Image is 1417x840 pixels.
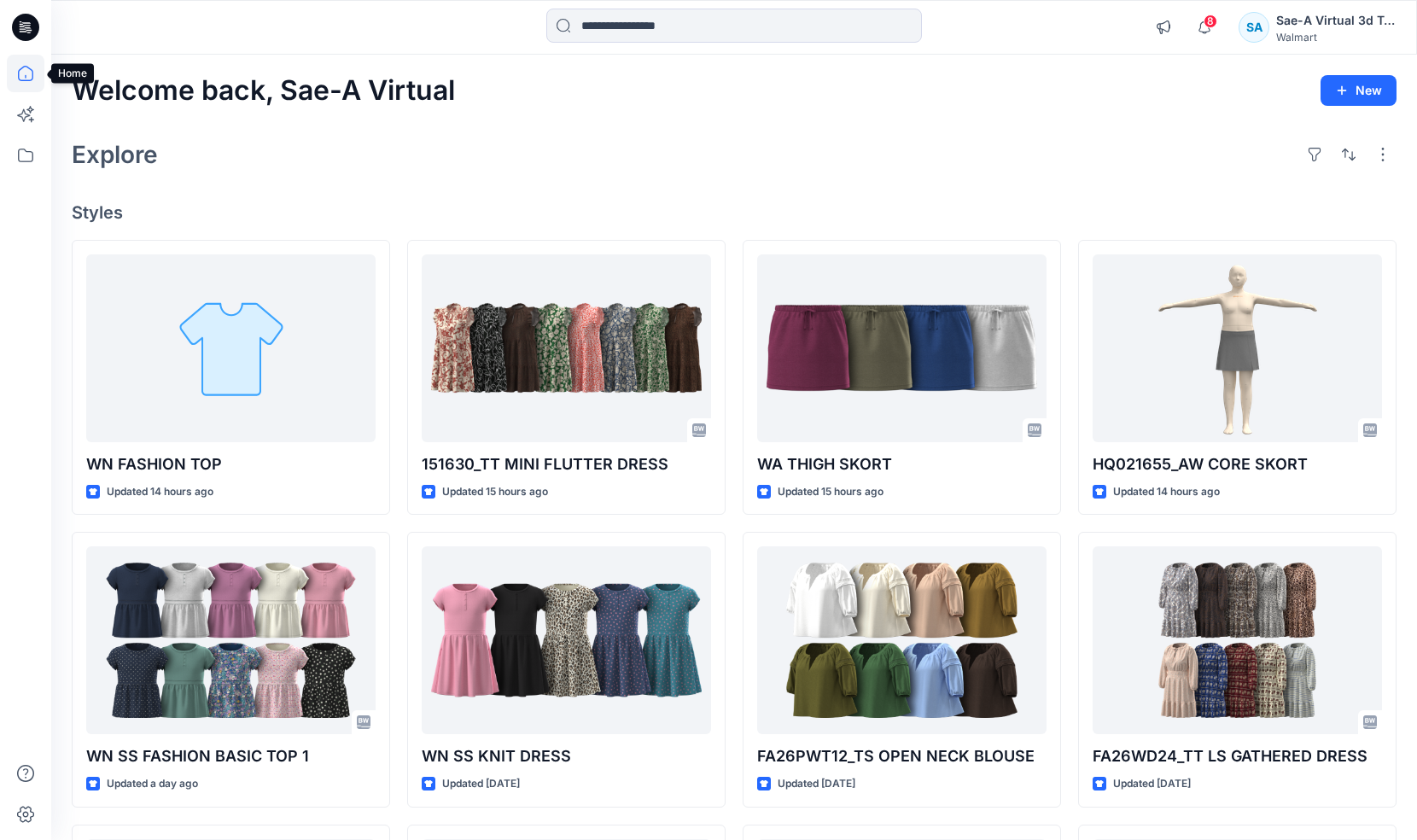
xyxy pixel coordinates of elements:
[1239,12,1269,43] div: SA
[757,546,1047,734] a: FA26PWT12_TS OPEN NECK BLOUSE
[1204,15,1217,28] span: 8
[86,546,376,734] a: WN SS FASHION BASIC TOP 1
[757,254,1047,442] a: WA THIGH SKORT
[86,452,376,476] p: WN FASHION TOP
[72,141,158,168] h2: Explore
[1276,31,1396,44] div: Walmart
[442,775,520,793] p: Updated [DATE]
[1093,254,1382,442] a: HQ021655_AW CORE SKORT
[86,254,376,442] a: WN FASHION TOP
[1276,10,1396,31] div: Sae-A Virtual 3d Team
[422,546,711,734] a: WN SS KNIT DRESS
[778,483,883,501] p: Updated 15 hours ago
[1113,775,1191,793] p: Updated [DATE]
[1093,744,1382,768] p: FA26WD24_TT LS GATHERED DRESS
[1093,452,1382,476] p: HQ021655_AW CORE SKORT
[107,775,198,793] p: Updated a day ago
[442,483,548,501] p: Updated 15 hours ago
[422,452,711,476] p: 151630_TT MINI FLUTTER DRESS
[422,254,711,442] a: 151630_TT MINI FLUTTER DRESS
[72,75,455,107] h2: Welcome back, Sae-A Virtual
[1093,546,1382,734] a: FA26WD24_TT LS GATHERED DRESS
[778,775,855,793] p: Updated [DATE]
[757,452,1047,476] p: WA THIGH SKORT
[422,744,711,768] p: WN SS KNIT DRESS
[1321,75,1397,106] button: New
[107,483,213,501] p: Updated 14 hours ago
[1113,483,1220,501] p: Updated 14 hours ago
[72,202,1397,223] h4: Styles
[86,744,376,768] p: WN SS FASHION BASIC TOP 1
[757,744,1047,768] p: FA26PWT12_TS OPEN NECK BLOUSE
